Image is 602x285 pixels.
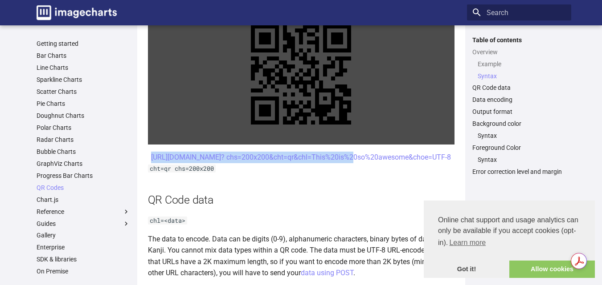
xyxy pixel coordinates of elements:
a: Gallery [37,231,130,239]
code: cht=qr chs=200x200 [148,165,216,173]
label: Reference [37,208,130,216]
a: data using POST [301,269,353,277]
code: chl=<data> [148,217,187,225]
a: Foreground Color [472,144,566,152]
a: Scatter Charts [37,88,130,96]
nav: Table of contents [467,36,571,176]
img: logo [37,5,117,20]
a: Data encoding [472,96,566,104]
a: Syntax [478,72,566,80]
a: Doughnut Charts [37,112,130,120]
a: Getting started [37,40,130,48]
a: learn more about cookies [448,236,487,249]
a: Background color [472,120,566,128]
h2: QR Code data [148,192,455,208]
nav: Overview [472,60,566,80]
a: Output format [472,108,566,116]
a: Polar Charts [37,124,130,132]
a: Chart.js [37,196,130,204]
input: Search [467,4,571,20]
a: Line Charts [37,64,130,72]
a: Bubble Charts [37,148,130,156]
a: Syntax [478,156,566,164]
label: Table of contents [467,36,571,44]
a: GraphViz Charts [37,160,130,168]
a: allow cookies [509,261,595,278]
a: SDK & libraries [37,255,130,263]
a: Pie Charts [37,100,130,108]
a: On Premise [37,267,130,275]
a: Radar Charts [37,136,130,144]
a: Bar Charts [37,52,130,60]
a: QR Code data [472,84,566,92]
nav: Foreground Color [472,156,566,164]
nav: Background color [472,132,566,140]
a: Progress Bar Charts [37,172,130,180]
div: cookieconsent [424,201,595,278]
a: Syntax [478,132,566,140]
a: dismiss cookie message [424,261,509,278]
a: Example [478,60,566,68]
a: Image-Charts documentation [33,2,120,24]
a: Overview [472,48,566,56]
p: The data to encode. Data can be digits (0-9), alphanumeric characters, binary bytes of data, or K... [148,233,455,279]
a: Sparkline Charts [37,76,130,84]
a: [URL][DOMAIN_NAME]? chs=200x200&cht=qr&chl=This%20is%20so%20awesome&choe=UTF-8 [151,153,451,161]
label: Guides [37,220,130,228]
a: Enterprise [37,243,130,251]
a: Error correction level and margin [472,168,566,176]
a: QR Codes [37,184,130,192]
span: Online chat support and usage analytics can only be available if you accept cookies (opt-in). [438,215,581,249]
